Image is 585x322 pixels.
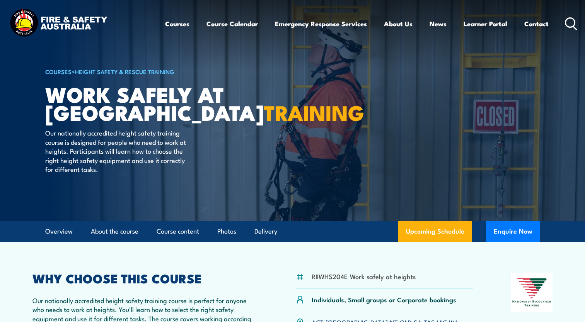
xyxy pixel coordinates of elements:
strong: TRAINING [264,96,364,128]
a: Course content [157,221,199,242]
a: Courses [165,14,189,34]
img: Nationally Recognised Training logo. [511,273,553,312]
a: Delivery [254,221,277,242]
p: Our nationally accredited height safety training course is designed for people who need to work a... [45,128,186,173]
a: Emergency Response Services [275,14,367,34]
a: News [430,14,447,34]
a: COURSES [45,67,72,76]
a: About the course [91,221,138,242]
h6: > [45,67,236,76]
h1: Work Safely at [GEOGRAPHIC_DATA] [45,85,236,121]
a: Overview [45,221,73,242]
h2: WHY CHOOSE THIS COURSE [32,273,258,283]
a: Course Calendar [206,14,258,34]
li: RIIWHS204E Work safely at heights [312,272,416,281]
button: Enquire Now [486,221,540,242]
a: About Us [384,14,413,34]
p: Individuals, Small groups or Corporate bookings [312,295,456,304]
a: Height Safety & Rescue Training [75,67,174,76]
a: Learner Portal [464,14,507,34]
a: Photos [217,221,236,242]
a: Contact [524,14,549,34]
a: Upcoming Schedule [398,221,472,242]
